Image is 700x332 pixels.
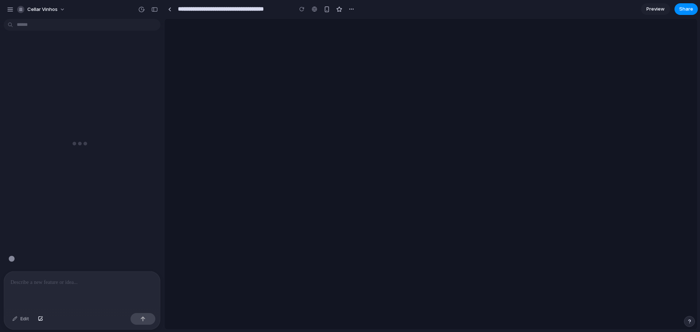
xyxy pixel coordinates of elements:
a: Preview [641,3,670,15]
button: Share [674,3,698,15]
span: Share [679,5,693,13]
span: Cellar Vinhos [27,6,58,13]
span: Preview [646,5,665,13]
button: Cellar Vinhos [14,4,69,15]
